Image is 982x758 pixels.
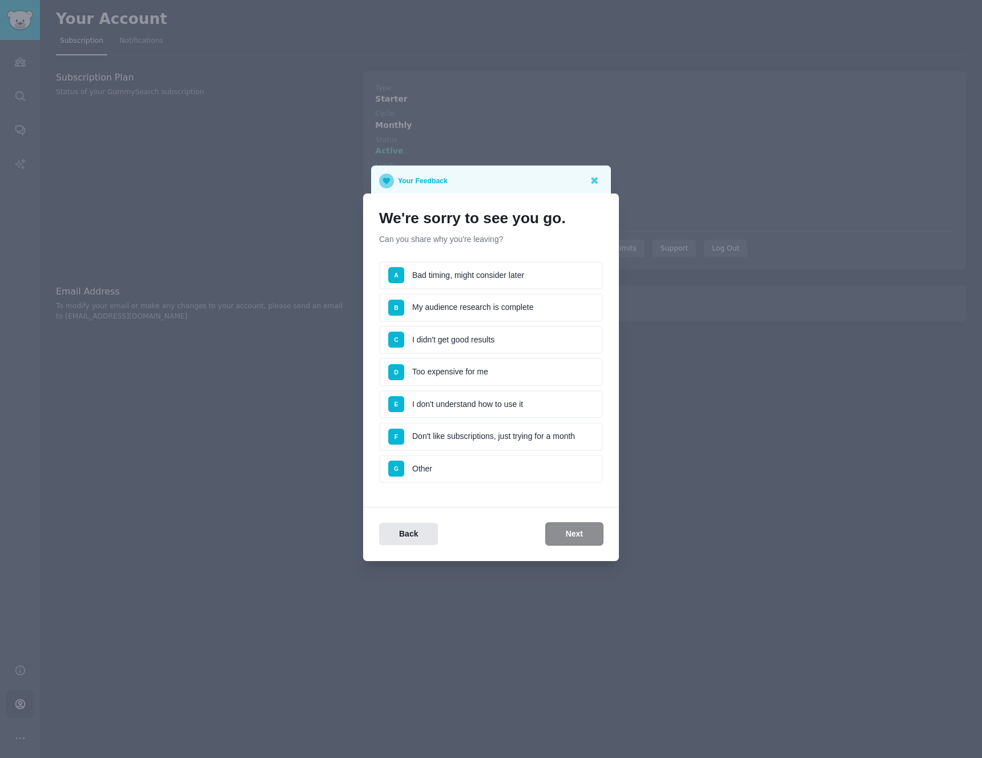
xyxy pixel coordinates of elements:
span: A [394,272,399,279]
span: C [394,336,399,343]
span: F [395,433,398,440]
h1: We're sorry to see you go. [379,209,603,228]
button: Back [379,523,438,545]
span: E [394,401,398,408]
span: D [394,369,399,376]
span: G [394,465,399,472]
p: Can you share why you're leaving? [379,233,603,245]
p: Your Feedback [398,174,448,188]
span: B [394,304,399,311]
